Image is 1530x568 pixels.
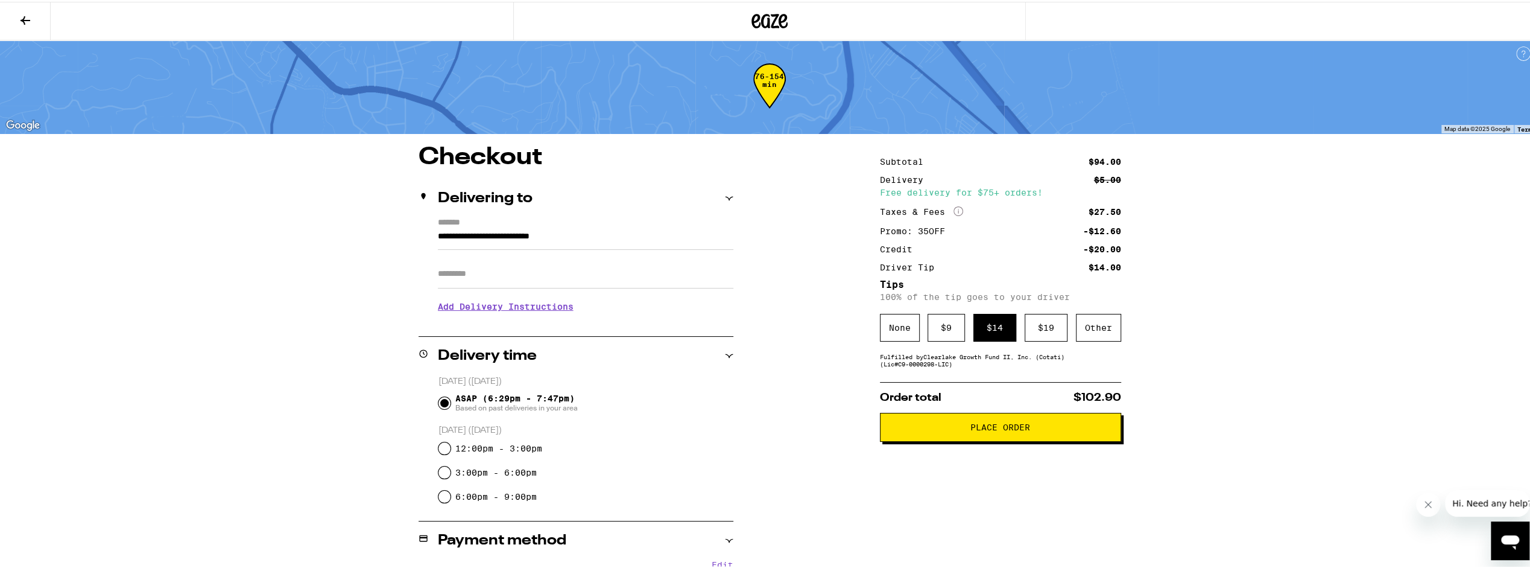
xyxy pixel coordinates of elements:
[880,411,1121,440] button: Place Order
[1025,312,1067,340] div: $ 19
[455,392,578,411] span: ASAP (6:29pm - 7:47pm)
[455,401,578,411] span: Based on past deliveries in your area
[419,144,733,168] h1: Checkout
[438,319,733,328] p: We'll contact you at [PHONE_NUMBER] when we arrive
[7,8,87,18] span: Hi. Need any help?
[880,351,1121,366] div: Fulfilled by Clearlake Growth Fund II, Inc. (Cotati) (Lic# C9-0000298-LIC )
[438,291,733,319] h3: Add Delivery Instructions
[1073,391,1121,401] span: $102.90
[880,225,953,234] div: Promo: 35OFF
[438,347,537,362] h2: Delivery time
[1083,243,1121,252] div: -$20.00
[880,156,932,164] div: Subtotal
[3,116,43,132] a: Open this area in Google Maps (opens a new window)
[973,312,1016,340] div: $ 14
[928,312,965,340] div: $ 9
[455,490,537,500] label: 6:00pm - 9:00pm
[712,558,733,568] button: Edit
[880,261,943,270] div: Driver Tip
[1089,156,1121,164] div: $94.00
[438,423,733,435] p: [DATE] ([DATE])
[970,421,1030,430] span: Place Order
[1445,488,1529,515] iframe: Message from company
[455,442,542,452] label: 12:00pm - 3:00pm
[880,243,921,252] div: Credit
[1083,225,1121,234] div: -$12.60
[1416,491,1440,515] iframe: Close message
[438,374,733,386] p: [DATE] ([DATE])
[880,205,963,215] div: Taxes & Fees
[1076,312,1121,340] div: Other
[880,174,932,182] div: Delivery
[880,312,920,340] div: None
[1089,206,1121,214] div: $27.50
[753,71,786,116] div: 76-154 min
[880,290,1121,300] p: 100% of the tip goes to your driver
[1094,174,1121,182] div: $5.00
[1491,520,1529,558] iframe: Button to launch messaging window
[880,391,941,401] span: Order total
[438,532,566,546] h2: Payment method
[880,278,1121,288] h5: Tips
[1089,261,1121,270] div: $14.00
[880,187,1121,195] div: Free delivery for $75+ orders!
[3,116,43,132] img: Google
[1444,124,1510,130] span: Map data ©2025 Google
[438,190,533,204] h2: Delivering to
[455,466,537,476] label: 3:00pm - 6:00pm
